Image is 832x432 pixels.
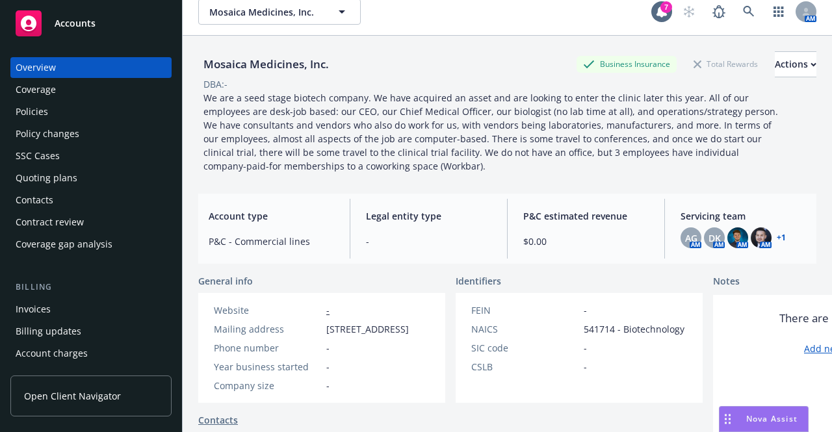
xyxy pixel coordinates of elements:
span: DK [708,231,721,245]
a: Billing updates [10,321,172,342]
a: Quoting plans [10,168,172,188]
span: Nova Assist [746,413,798,424]
a: Account charges [10,343,172,364]
div: Business Insurance [577,56,677,72]
button: Actions [775,51,816,77]
div: Total Rewards [687,56,764,72]
div: Year business started [214,360,321,374]
span: Identifiers [456,274,501,288]
span: - [326,360,330,374]
div: SSC Cases [16,146,60,166]
span: Mosaica Medicines, Inc. [209,5,322,19]
span: - [366,235,491,248]
span: Accounts [55,18,96,29]
a: SSC Cases [10,146,172,166]
img: photo [751,227,772,248]
div: Actions [775,52,816,77]
div: Drag to move [720,407,736,431]
span: P&C estimated revenue [523,209,649,223]
a: Policy changes [10,123,172,144]
span: - [326,341,330,355]
div: Policies [16,101,48,122]
span: Servicing team [681,209,806,223]
span: Notes [713,274,740,290]
div: Coverage gap analysis [16,234,112,255]
span: Open Client Navigator [24,389,121,403]
span: - [584,341,587,355]
a: Accounts [10,5,172,42]
button: Nova Assist [719,406,809,432]
span: General info [198,274,253,288]
div: SIC code [471,341,578,355]
span: - [326,379,330,392]
div: CSLB [471,360,578,374]
span: - [584,360,587,374]
div: Phone number [214,341,321,355]
div: Quoting plans [16,168,77,188]
span: We are a seed stage biotech company. We have acquired an asset and are looking to enter the clini... [203,92,781,172]
span: Legal entity type [366,209,491,223]
span: 541714 - Biotechnology [584,322,684,336]
a: Overview [10,57,172,78]
div: FEIN [471,303,578,317]
span: AG [685,231,697,245]
div: Mailing address [214,322,321,336]
a: Coverage gap analysis [10,234,172,255]
div: Billing updates [16,321,81,342]
a: - [326,304,330,316]
div: Mosaica Medicines, Inc. [198,56,334,73]
div: Account charges [16,343,88,364]
div: DBA: - [203,77,227,91]
a: Invoices [10,299,172,320]
div: Contacts [16,190,53,210]
span: Account type [209,209,334,223]
img: photo [727,227,748,248]
a: Contract review [10,212,172,233]
div: Overview [16,57,56,78]
a: +1 [777,234,786,242]
div: Company size [214,379,321,392]
div: Policy changes [16,123,79,144]
div: NAICS [471,322,578,336]
a: Contacts [10,190,172,210]
span: - [584,303,587,317]
a: Contacts [198,413,238,427]
span: [STREET_ADDRESS] [326,322,409,336]
div: Coverage [16,79,56,100]
div: Website [214,303,321,317]
span: $0.00 [523,235,649,248]
a: Policies [10,101,172,122]
a: Coverage [10,79,172,100]
span: P&C - Commercial lines [209,235,334,248]
div: Invoices [16,299,51,320]
div: 7 [660,1,672,13]
div: Billing [10,281,172,294]
div: Contract review [16,212,84,233]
